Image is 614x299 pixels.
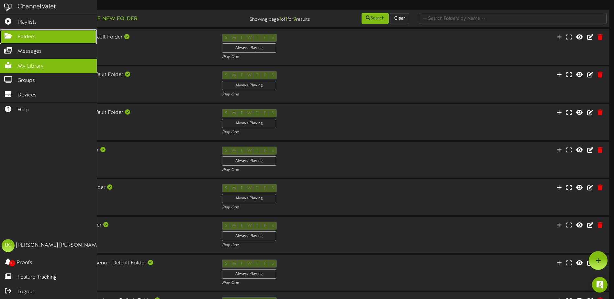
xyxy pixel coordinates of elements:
span: Devices [17,92,37,99]
div: Always Playing [222,194,276,203]
div: Always Playing [222,156,276,166]
div: Open Intercom Messenger [592,277,608,293]
input: -- Search Folders by Name -- [419,13,607,24]
div: Play One [222,243,408,248]
div: [PERSON_NAME] [PERSON_NAME] [16,242,101,249]
span: Messages [17,48,42,55]
div: Play One [222,280,408,286]
strong: 9 [293,17,296,22]
div: Landscape ( 16:9 ) [26,154,212,160]
strong: 1 [279,17,281,22]
div: Landscape ( 16:9 ) [26,79,212,84]
div: Always Playing [222,43,276,53]
span: Help [17,106,29,114]
button: Create New Folder [75,15,139,23]
span: Logout [17,288,34,296]
span: 0 [9,260,15,266]
div: Centerville - Menu 3 - Default Folder [26,109,212,116]
div: Always Playing [222,269,276,279]
div: Play One [222,205,408,210]
div: Always Playing [222,231,276,241]
button: Clear [390,13,409,24]
div: Play One [222,92,408,97]
div: Landscape ( 16:9 ) [26,267,212,272]
div: Centerville - Menu 1 - Default Folder [26,34,212,41]
span: My Library [17,63,44,70]
span: Folders [17,33,36,41]
div: Landscape ( 16:9 ) [26,116,212,122]
div: Play One [222,167,408,173]
button: Search [362,13,389,24]
div: BC [2,239,15,252]
div: Play One [222,130,408,135]
div: Play One [222,54,408,60]
span: Proofs [17,259,32,267]
div: Always Playing [222,81,276,90]
span: Feature Tracking [17,274,57,281]
span: Groups [17,77,35,84]
span: Playlists [17,19,37,26]
strong: 1 [285,17,287,22]
div: Lehi - Left - Default Folder [26,147,212,154]
div: Landscape ( 16:9 ) [26,192,212,197]
div: Landscape ( 16:9 ) [26,229,212,235]
div: Showing page of for results [216,12,315,23]
div: [PERSON_NAME] - Left Menu - Default Folder [26,260,212,267]
div: ChannelValet [17,2,56,12]
div: Lehi - Center - Default Folder [26,184,212,192]
div: Lehi - Right - Default Folder [26,222,212,229]
div: Landscape ( 16:9 ) [26,41,212,47]
div: Centerville - Menu 2 - Default Folder [26,71,212,79]
div: Always Playing [222,119,276,128]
